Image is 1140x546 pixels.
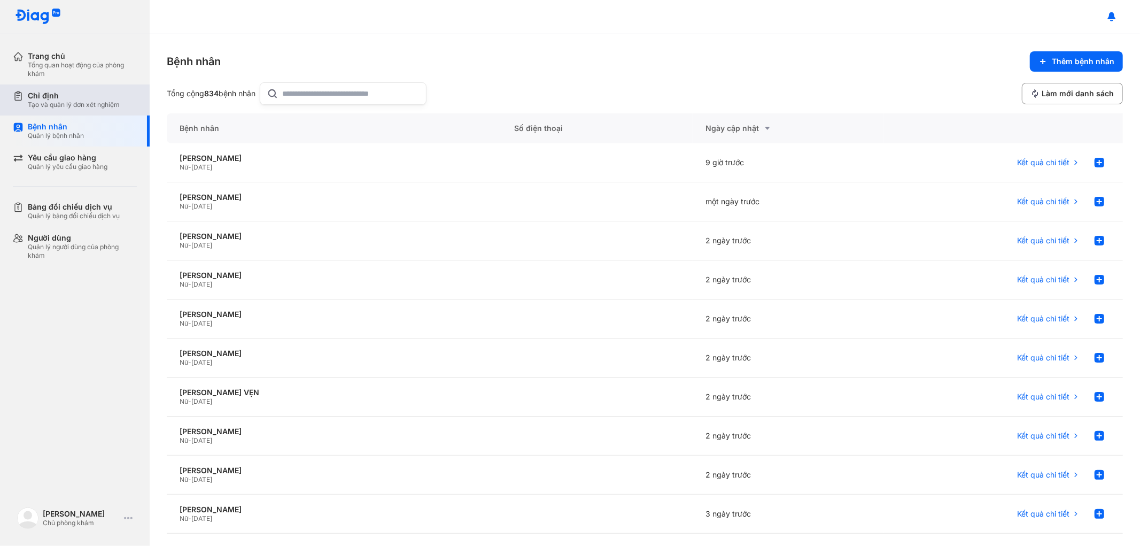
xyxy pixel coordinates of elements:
div: 3 ngày trước [693,495,884,534]
div: 2 ngày trước [693,260,884,299]
span: Kết quả chi tiết [1017,431,1069,441]
span: Kết quả chi tiết [1017,392,1069,402]
span: Kết quả chi tiết [1017,158,1069,167]
div: 2 ngày trước [693,417,884,456]
div: Quản lý yêu cầu giao hàng [28,163,107,171]
div: Ngày cập nhật [705,122,871,135]
span: [DATE] [191,202,212,210]
div: [PERSON_NAME] [180,310,488,319]
div: 2 ngày trước [693,299,884,339]
span: Kết quả chi tiết [1017,236,1069,245]
span: - [188,202,191,210]
div: Trang chủ [28,51,137,61]
span: Nữ [180,202,188,210]
span: [DATE] [191,397,212,405]
span: - [188,241,191,249]
div: [PERSON_NAME] [180,427,488,436]
div: Chủ phòng khám [43,519,120,527]
span: Thêm bệnh nhân [1052,57,1114,66]
span: - [188,280,191,288]
div: [PERSON_NAME] [180,232,488,241]
span: - [188,358,191,366]
div: [PERSON_NAME] [180,349,488,358]
span: 834 [204,89,219,98]
span: Nữ [180,280,188,288]
div: Người dùng [28,233,137,243]
div: Quản lý người dùng của phòng khám [28,243,137,260]
div: Bệnh nhân [28,122,84,132]
div: [PERSON_NAME] [180,466,488,475]
span: - [188,397,191,405]
div: Bảng đối chiếu dịch vụ [28,202,120,212]
span: - [188,319,191,327]
div: 2 ngày trước [693,339,884,378]
div: [PERSON_NAME] [180,153,488,163]
span: Kết quả chi tiết [1017,275,1069,284]
span: Nữ [180,475,188,483]
span: Nữ [180,397,188,405]
span: Kết quả chi tiết [1017,353,1069,363]
div: Tổng cộng bệnh nhân [167,89,255,98]
button: Làm mới danh sách [1022,83,1123,104]
div: Bệnh nhân [167,113,501,143]
span: [DATE] [191,514,212,522]
span: - [188,475,191,483]
span: Kết quả chi tiết [1017,470,1069,480]
img: logo [17,507,38,529]
span: [DATE] [191,163,212,171]
span: Làm mới danh sách [1042,89,1114,98]
span: [DATE] [191,475,212,483]
span: Nữ [180,319,188,327]
div: Quản lý bảng đối chiếu dịch vụ [28,212,120,220]
div: [PERSON_NAME] [43,509,120,519]
span: [DATE] [191,436,212,444]
span: Kết quả chi tiết [1017,197,1069,206]
div: Bệnh nhân [167,54,221,69]
div: Tạo và quản lý đơn xét nghiệm [28,101,120,109]
button: Thêm bệnh nhân [1030,51,1123,72]
div: Quản lý bệnh nhân [28,132,84,140]
span: Nữ [180,241,188,249]
div: 2 ngày trước [693,456,884,495]
div: Số điện thoại [501,113,693,143]
div: [PERSON_NAME] [180,193,488,202]
div: Yêu cầu giao hàng [28,153,107,163]
div: một ngày trước [693,182,884,221]
span: Kết quả chi tiết [1017,314,1069,324]
span: - [188,436,191,444]
div: [PERSON_NAME] [180,505,488,514]
span: - [188,514,191,522]
div: 9 giờ trước [693,143,884,182]
span: Nữ [180,514,188,522]
div: Chỉ định [28,91,120,101]
span: Kết quả chi tiết [1017,509,1069,519]
div: [PERSON_NAME] [180,271,488,280]
span: - [188,163,191,171]
span: [DATE] [191,319,212,327]
div: Tổng quan hoạt động của phòng khám [28,61,137,78]
span: [DATE] [191,358,212,366]
span: Nữ [180,358,188,366]
span: Nữ [180,436,188,444]
span: [DATE] [191,241,212,249]
div: 2 ngày trước [693,221,884,260]
span: [DATE] [191,280,212,288]
img: logo [15,9,61,25]
div: [PERSON_NAME] VẸN [180,388,488,397]
div: 2 ngày trước [693,378,884,417]
span: Nữ [180,163,188,171]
